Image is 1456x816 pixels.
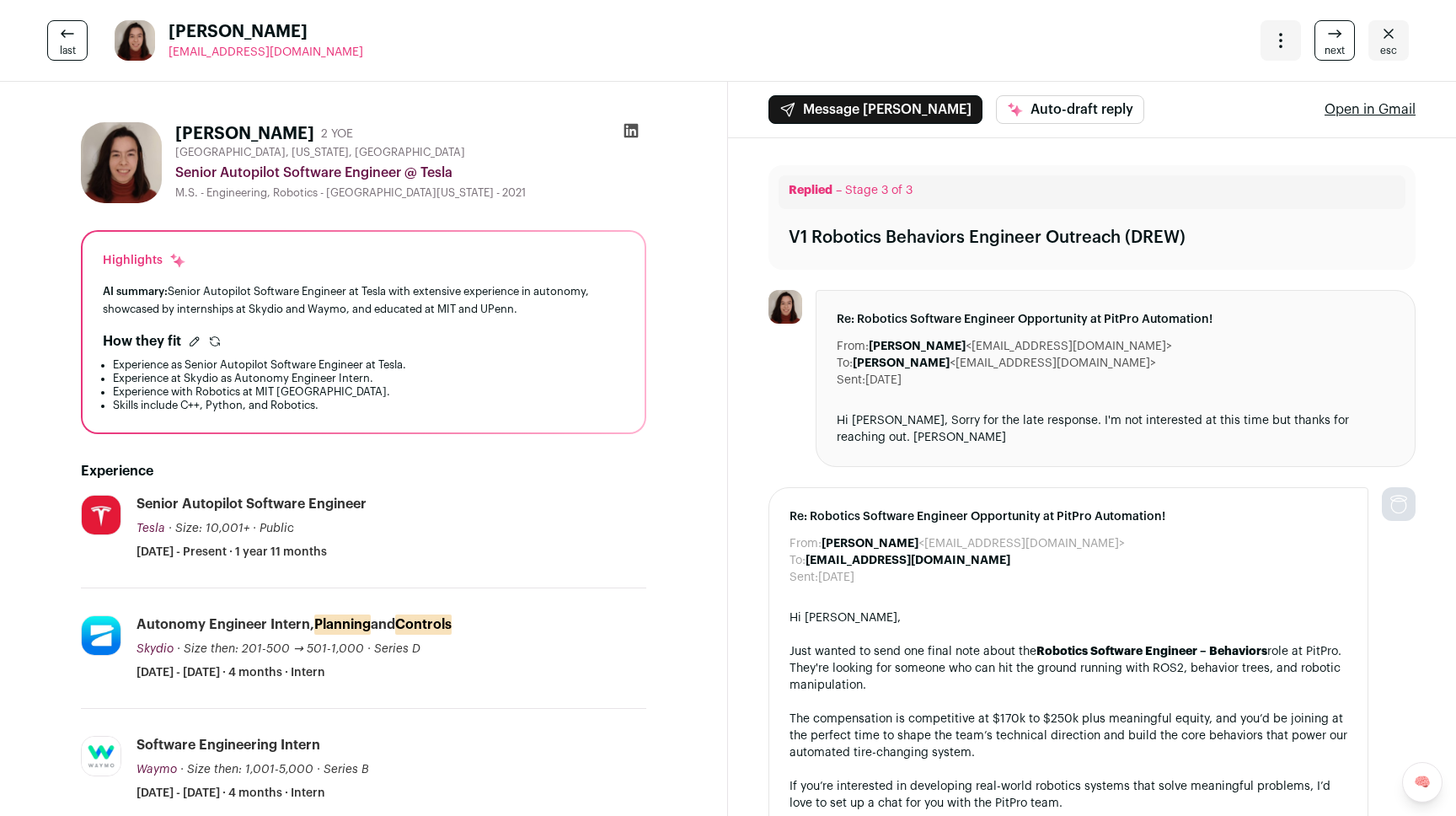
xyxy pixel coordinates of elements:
[869,341,966,352] b: [PERSON_NAME]
[374,643,420,655] span: Series D
[136,495,367,513] div: Senior Autopilot Software Engineer
[1325,99,1416,120] a: Open in Gmail
[180,764,313,776] span: · Size then: 1,001-5,000
[822,538,918,550] b: [PERSON_NAME]
[789,226,1186,250] div: V1 Robotics Behaviors Engineer Outreach (DREW)
[853,357,950,369] b: [PERSON_NAME]
[1036,646,1267,658] strong: Robotics Software Engineer – Behaviors
[60,44,76,57] span: last
[169,46,363,58] span: [EMAIL_ADDRESS][DOMAIN_NAME]
[367,641,371,658] span: ·
[103,252,186,269] div: Highlights
[837,355,853,372] dt: To:
[837,338,869,355] dt: From:
[169,44,363,61] a: [EMAIL_ADDRESS][DOMAIN_NAME]
[113,358,624,372] li: Experience as Senior Autopilot Software Engineer at Tesla.
[103,286,168,297] span: AI summary:
[845,185,913,196] span: Stage 3 of 3
[136,664,325,681] span: [DATE] - [DATE] · 4 months · Intern
[837,372,865,389] dt: Sent:
[837,412,1394,446] div: Hi [PERSON_NAME], Sorry for the late response. I'm not interested at this time but thanks for rea...
[47,20,88,61] a: last
[837,311,1394,328] span: Re: Robotics Software Engineer Opportunity at PitPro Automation!
[768,290,802,324] img: 0ce3e7e179d8101d813980e9271dc3b739bb59463fe11e3992d718eb423659a3
[869,338,1172,355] dd: <[EMAIL_ADDRESS][DOMAIN_NAME]>
[790,508,1347,525] span: Re: Robotics Software Engineer Opportunity at PitPro Automation!
[177,643,364,655] span: · Size then: 201-500 → 501-1,000
[82,616,120,655] img: 6c152517e7597904a542c77296977d77fc28d51739c43832baff5ff9c3c9c79a.jpg
[175,146,465,159] span: [GEOGRAPHIC_DATA], [US_STATE], [GEOGRAPHIC_DATA]
[395,615,452,635] mark: Controls
[818,569,854,586] dd: [DATE]
[136,523,165,534] span: Tesla
[81,122,162,203] img: 0ce3e7e179d8101d813980e9271dc3b739bb59463fe11e3992d718eb423659a3
[260,523,294,534] span: Public
[113,385,624,399] li: Experience with Robotics at MIT [GEOGRAPHIC_DATA].
[115,20,155,61] img: 0ce3e7e179d8101d813980e9271dc3b739bb59463fe11e3992d718eb423659a3
[1325,44,1345,57] span: next
[136,785,325,802] span: [DATE] - [DATE] · 4 months · Intern
[136,544,327,561] span: [DATE] - Present · 1 year 11 months
[103,282,624,318] div: Senior Autopilot Software Engineer at Tesla with extensive experience in autonomy, showcased by i...
[321,126,353,142] div: 2 YOE
[768,95,982,124] button: Message [PERSON_NAME]
[1402,762,1443,803] a: 🧠
[1368,20,1409,61] a: Close
[790,535,822,552] dt: From:
[853,355,1156,372] dd: <[EMAIL_ADDRESS][DOMAIN_NAME]>
[865,372,902,389] dd: [DATE]
[136,736,320,754] div: Software Engineering Intern
[1314,20,1355,61] a: next
[836,185,842,196] span: –
[1380,44,1397,57] span: esc
[169,523,249,534] span: · Size: 10,001+
[136,615,452,634] div: Autonomy Engineer Intern, and
[789,185,832,196] span: Replied
[790,643,1347,694] div: Just wanted to send one final note about the role at PitPro. They're looking for someone who can ...
[253,520,256,537] span: ·
[113,399,624,412] li: Skills include C++, Python, and Robotics.
[136,764,177,776] span: Waymo
[1382,487,1416,521] img: nopic.png
[790,778,1347,812] div: If you’re interested in developing real-world robotics systems that solve meaningful problems, I’...
[103,331,181,352] h2: How they fit
[1261,20,1301,61] button: Open dropdown
[317,761,320,778] span: ·
[790,552,806,569] dt: To:
[113,372,624,385] li: Experience at Skydio as Autonomy Engineer Intern.
[324,764,369,776] span: Series B
[175,163,646,183] div: Senior Autopilot Software Engineer @ Tesla
[822,535,1125,552] dd: <[EMAIL_ADDRESS][DOMAIN_NAME]>
[806,555,1010,566] b: [EMAIL_ADDRESS][DOMAIN_NAME]
[82,496,120,534] img: 2efef2a77c57832c739bdd86959a87bc1955adc1135e294d5928bdae2d2d3bd5.jpg
[314,615,371,635] mark: Planning
[790,711,1347,761] div: The compensation is competitive at $170k to $250k plus meaningful equity, and you’d be joining at...
[136,643,174,655] span: Skydio
[790,569,818,586] dt: Sent:
[175,186,646,200] div: M.S. - Engineering, Robotics - [GEOGRAPHIC_DATA][US_STATE] - 2021
[175,122,314,146] h1: [PERSON_NAME]
[82,737,120,776] img: 9f259bf02c4d7914b2c7bdcff63a3ec87112ff1cc6aa3d1be7e5a6a48f645f69.jpg
[996,95,1144,124] button: Auto-draft reply
[81,461,646,481] h2: Experience
[169,20,363,44] span: [PERSON_NAME]
[790,609,1347,626] div: Hi [PERSON_NAME],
